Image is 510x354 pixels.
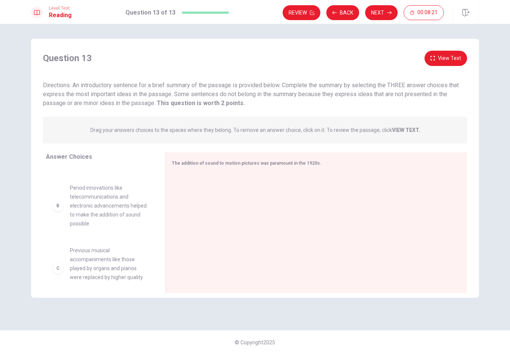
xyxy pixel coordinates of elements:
span: © Copyright 2025 [235,339,275,345]
div: BPeriod innovations like telecommunications and electronic advancements helped to make the additi... [46,177,153,234]
span: Period innovations like telecommunications and electronic advancements helped to make the additio... [70,183,147,228]
span: The addition of sound to motion pictures was paramount in the 1920s. [172,161,321,166]
span: Directions: An introductory sentence for a brief summary of the passage is provided below. Comple... [43,82,459,107]
div: B [52,200,64,212]
span: Answer Choices [46,153,92,160]
button: 00:08:21 [404,5,444,20]
span: Previous musical accompaniments like those played by organs and pianos were replaced by higher qu... [70,246,147,291]
button: Back [326,5,359,20]
strong: This question is worth 2 points. [155,99,245,107]
span: Level Test [49,6,72,11]
h1: Reading [49,11,72,20]
div: CPrevious musical accompaniments like those played by organs and pianos were replaced by higher q... [46,240,153,297]
h1: Question 13 of 13 [125,8,175,17]
div: C [52,262,64,274]
button: Next [365,5,398,20]
button: View Text [425,51,467,66]
button: Review [283,5,320,20]
p: Drag your answers choices to the spaces where they belong. To remove an answer choice, click on i... [90,127,420,133]
h4: Question 13 [43,52,92,64]
strong: VIEW TEXT. [392,127,420,133]
span: 00:08:21 [417,10,438,16]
